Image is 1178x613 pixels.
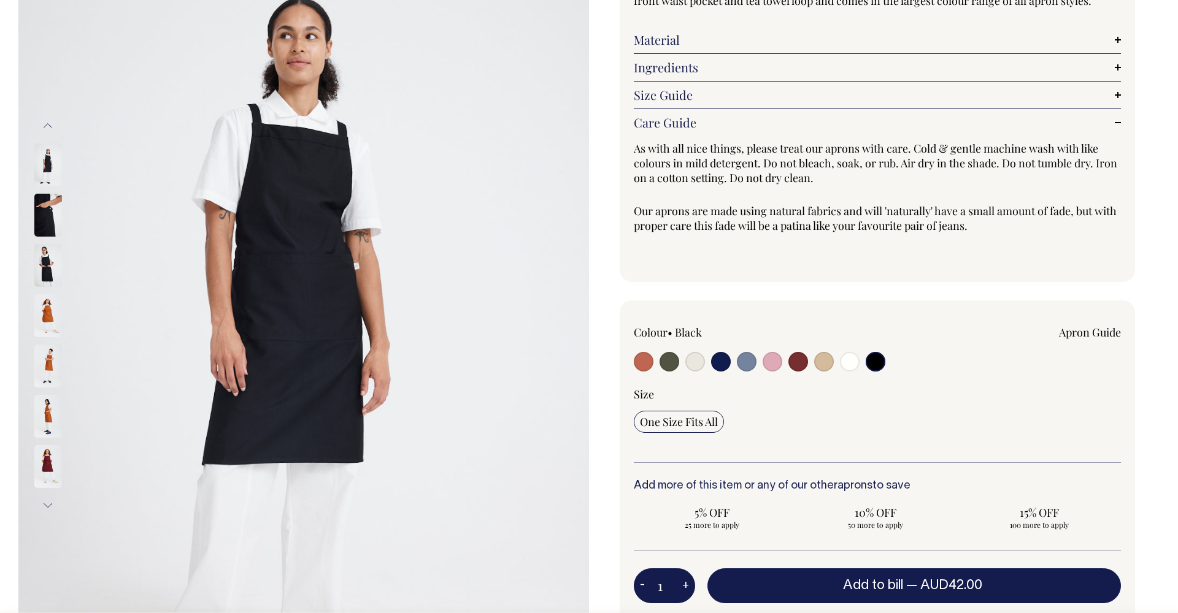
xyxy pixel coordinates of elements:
[34,395,62,438] img: rust
[707,568,1121,603] button: Add to bill —AUD42.00
[634,480,1121,492] h6: Add more of this item or any of our other to save
[640,520,784,530] span: 25 more to apply
[804,520,948,530] span: 50 more to apply
[34,294,62,337] img: rust
[634,387,1121,402] div: Size
[843,579,903,592] span: Add to bill
[634,32,1121,47] a: Material
[634,88,1121,102] a: Size Guide
[798,501,954,533] input: 10% OFF 50 more to apply
[34,244,62,287] img: black
[961,501,1117,533] input: 15% OFF 100 more to apply
[640,505,784,520] span: 5% OFF
[634,141,1121,185] p: As with all nice things, please treat our aprons with care. Cold & gentle machine wash with like ...
[634,574,651,598] button: -
[967,520,1111,530] span: 100 more to apply
[634,501,790,533] input: 5% OFF 25 more to apply
[676,574,695,598] button: +
[634,115,1121,130] a: Care Guide
[634,204,1121,233] p: Our aprons are made using natural fabrics and will 'naturally' have a small amount of fade, but w...
[804,505,948,520] span: 10% OFF
[640,414,718,429] span: One Size Fits All
[906,579,985,592] span: —
[675,325,702,340] label: Black
[39,492,57,519] button: Next
[634,411,724,433] input: One Size Fits All
[34,194,62,237] img: black
[34,445,62,488] img: burgundy
[34,345,62,387] img: rust
[1059,325,1121,340] a: Apron Guide
[34,143,62,186] img: Mo Apron
[967,505,1111,520] span: 15% OFF
[920,579,982,592] span: AUD42.00
[634,60,1121,75] a: Ingredients
[39,112,57,140] button: Previous
[837,481,872,491] a: aprons
[634,325,829,340] div: Colour
[668,325,672,340] span: •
